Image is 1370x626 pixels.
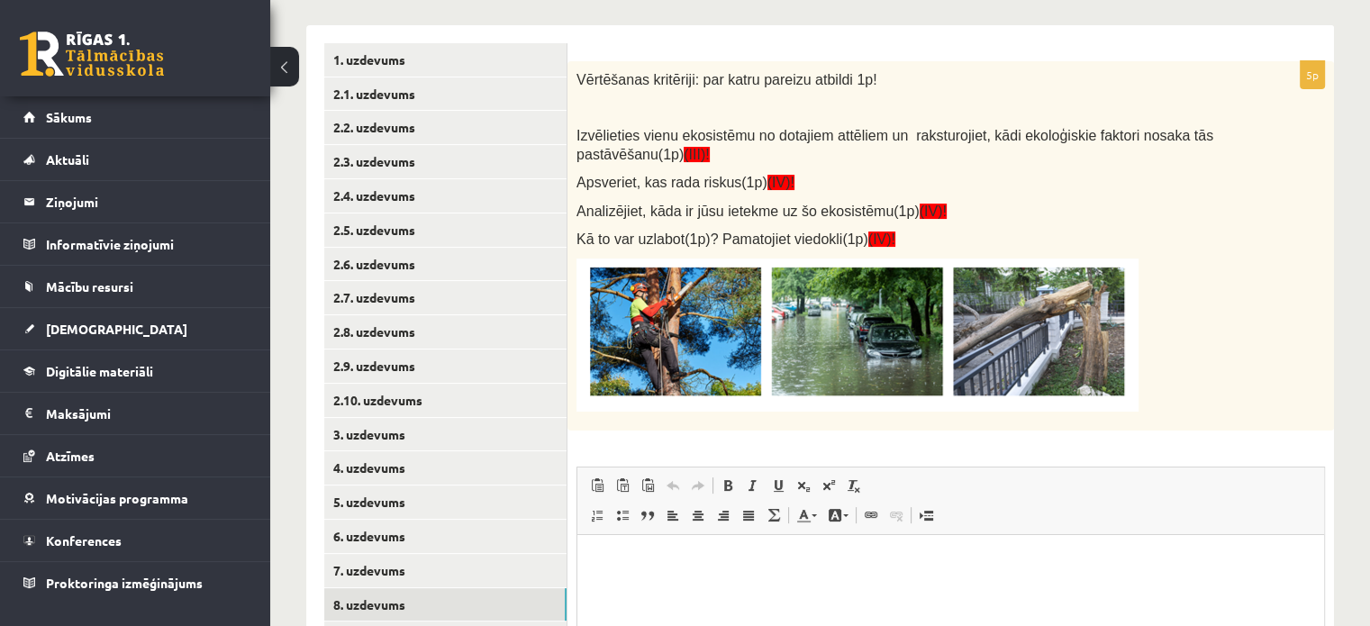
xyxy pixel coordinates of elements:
[761,504,786,527] a: Math
[23,96,248,138] a: Sākums
[324,384,567,417] a: 2.10. uzdevums
[711,504,736,527] a: Izlīdzināt pa labi
[767,175,794,190] span: (IV)!
[23,562,248,603] a: Proktoringa izmēģinājums
[23,308,248,349] a: [DEMOGRAPHIC_DATA]
[791,504,822,527] a: Teksta krāsa
[23,266,248,307] a: Mācību resursi
[23,393,248,434] a: Maksājumi
[585,504,610,527] a: Ievietot/noņemt numurētu sarakstu
[46,393,248,434] legend: Maksājumi
[576,175,794,190] span: Apsveriet, kas rada riskus(1p)
[576,204,947,219] span: Analizējiet, kāda ir jūsu ietekme uz šo ekosistēmu(1p)
[46,363,153,379] span: Digitālie materiāli
[576,72,877,87] span: Vērtēšanas kritēriji: par katru pareizu atbildi 1p!
[324,588,567,621] a: 8. uzdevums
[324,315,567,349] a: 2.8. uzdevums
[635,504,660,527] a: Bloka citāts
[324,349,567,383] a: 2.9. uzdevums
[23,435,248,476] a: Atzīmes
[46,532,122,549] span: Konferences
[576,259,1139,412] img: Cars parked cars in a flooded street AI-generated content may be incorrect.
[46,109,92,125] span: Sākums
[868,231,895,247] span: (IV)!
[858,504,884,527] a: Saite (vadīšanas taustiņš+K)
[324,485,567,519] a: 5. uzdevums
[324,179,567,213] a: 2.4. uzdevums
[685,474,711,497] a: Atkārtot (vadīšanas taustiņš+Y)
[46,151,89,168] span: Aktuāli
[46,490,188,506] span: Motivācijas programma
[23,223,248,265] a: Informatīvie ziņojumi
[23,181,248,222] a: Ziņojumi
[816,474,841,497] a: Augšraksts
[46,278,133,295] span: Mācību resursi
[324,451,567,485] a: 4. uzdevums
[324,281,567,314] a: 2.7. uzdevums
[324,77,567,111] a: 2.1. uzdevums
[610,474,635,497] a: Ievietot kā vienkāršu tekstu (vadīšanas taustiņš+pārslēgšanas taustiņš+V)
[585,474,610,497] a: Ielīmēt (vadīšanas taustiņš+V)
[841,474,866,497] a: Noņemt stilus
[46,181,248,222] legend: Ziņojumi
[324,554,567,587] a: 7. uzdevums
[46,575,203,591] span: Proktoringa izmēģinājums
[576,128,1213,162] span: Izvēlieties vienu ekosistēmu no dotajiem attēliem un raksturojiet, kādi ekoloģiskie faktori nosak...
[684,147,709,162] span: (III)!
[23,139,248,180] a: Aktuāli
[610,504,635,527] a: Ievietot/noņemt sarakstu ar aizzīmēm
[920,204,947,219] span: (IV)!
[23,350,248,392] a: Digitālie materiāli
[324,213,567,247] a: 2.5. uzdevums
[913,504,939,527] a: Ievietot lapas pārtraukumu drukai
[20,32,164,77] a: Rīgas 1. Tālmācības vidusskola
[736,504,761,527] a: Izlīdzināt malas
[576,231,895,247] span: Kā to var uzlabot(1p)? Pamatojiet viedokli(1p)
[324,111,567,144] a: 2.2. uzdevums
[884,504,909,527] a: Atsaistīt
[685,504,711,527] a: Centrēti
[324,43,567,77] a: 1. uzdevums
[715,474,740,497] a: Treknraksts (vadīšanas taustiņš+B)
[660,504,685,527] a: Izlīdzināt pa kreisi
[46,321,187,337] span: [DEMOGRAPHIC_DATA]
[324,520,567,553] a: 6. uzdevums
[635,474,660,497] a: Ievietot no Worda
[46,448,95,464] span: Atzīmes
[324,418,567,451] a: 3. uzdevums
[766,474,791,497] a: Pasvītrojums (vadīšanas taustiņš+U)
[324,145,567,178] a: 2.3. uzdevums
[660,474,685,497] a: Atcelt (vadīšanas taustiņš+Z)
[23,477,248,519] a: Motivācijas programma
[791,474,816,497] a: Apakšraksts
[46,223,248,265] legend: Informatīvie ziņojumi
[1300,60,1325,89] p: 5p
[740,474,766,497] a: Slīpraksts (vadīšanas taustiņš+I)
[822,504,854,527] a: Fona krāsa
[324,248,567,281] a: 2.6. uzdevums
[23,520,248,561] a: Konferences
